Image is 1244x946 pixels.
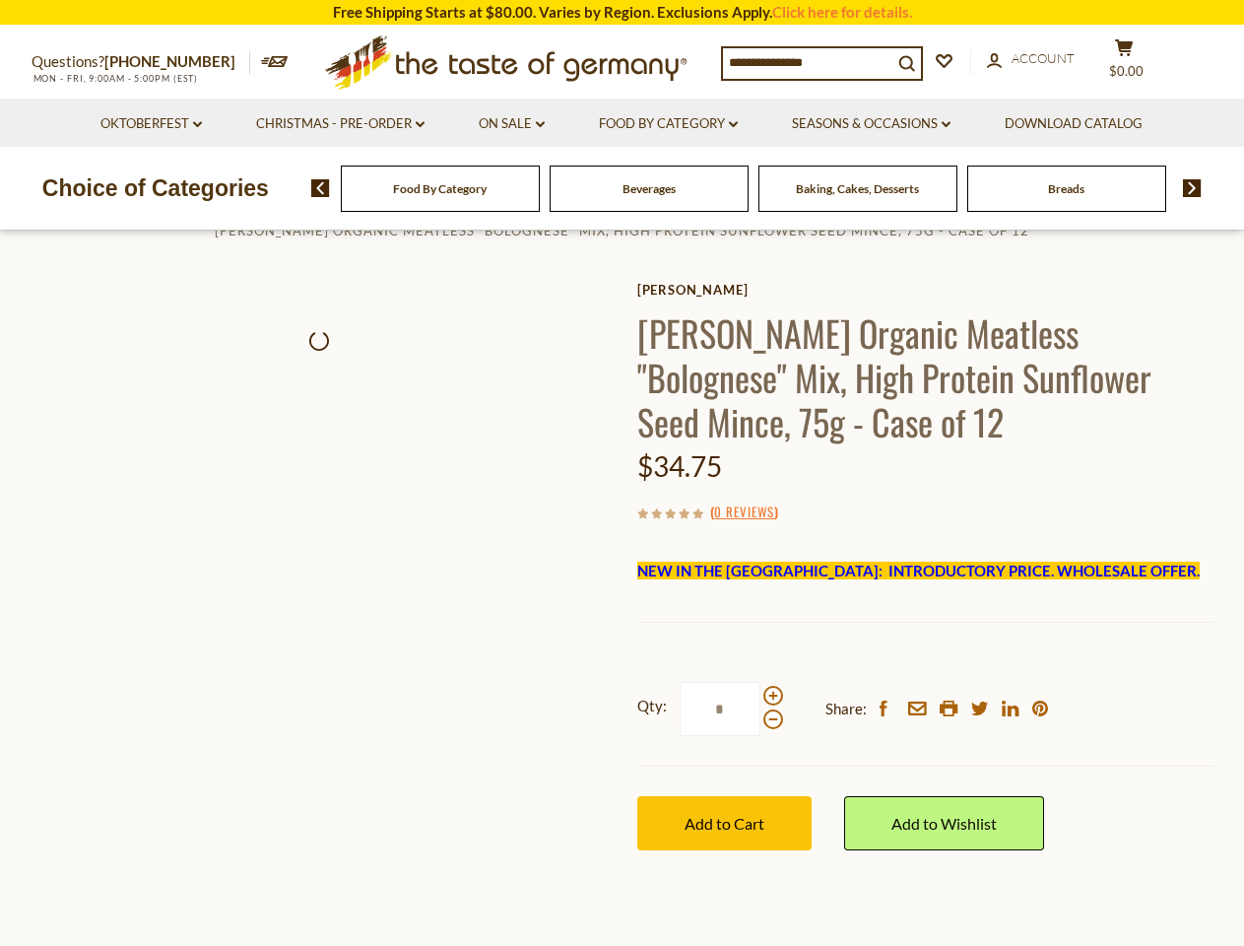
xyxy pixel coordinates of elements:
span: Account [1012,50,1075,66]
a: Christmas - PRE-ORDER [256,113,425,135]
img: next arrow [1183,179,1202,197]
a: Click here for details. [772,3,912,21]
img: previous arrow [311,179,330,197]
button: $0.00 [1095,38,1154,88]
button: Add to Cart [637,796,812,850]
strong: Qty: [637,694,667,718]
p: Questions? [32,49,250,75]
span: NEW IN THE [GEOGRAPHIC_DATA]: INTRODUCTORY PRICE. WHOLESALE OFFER. [637,562,1200,579]
p: This organic German sunflower seed extract is a nutritious, protein-rich base to to make meatless... [637,598,1213,623]
span: ( ) [710,502,778,521]
a: [PHONE_NUMBER] [104,52,235,70]
span: MON - FRI, 9:00AM - 5:00PM (EST) [32,73,199,84]
a: Oktoberfest [100,113,202,135]
a: [PERSON_NAME] Organic Meatless "Bolognese" Mix, High Protein Sunflower Seed Mince, 75g - Case of 12 [215,223,1028,238]
span: Share: [825,697,867,721]
a: Account [987,48,1075,70]
a: Download Catalog [1005,113,1143,135]
input: Qty: [680,682,760,736]
span: Add to Cart [685,814,764,833]
a: Food By Category [393,181,487,196]
a: Baking, Cakes, Desserts [796,181,919,196]
a: 0 Reviews [714,502,774,523]
span: $34.75 [637,449,722,483]
span: $0.00 [1109,63,1144,79]
a: Breads [1048,181,1084,196]
a: On Sale [479,113,545,135]
a: Seasons & Occasions [792,113,950,135]
a: [PERSON_NAME] [637,282,1213,298]
a: Beverages [622,181,676,196]
h1: [PERSON_NAME] Organic Meatless "Bolognese" Mix, High Protein Sunflower Seed Mince, 75g - Case of 12 [637,310,1213,443]
a: Add to Wishlist [844,796,1044,850]
a: Food By Category [599,113,738,135]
